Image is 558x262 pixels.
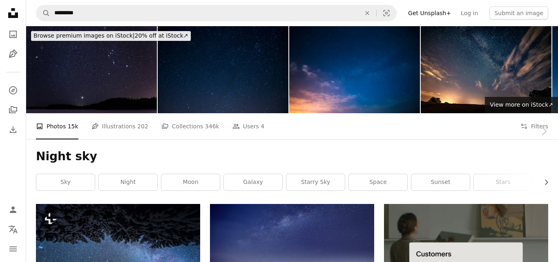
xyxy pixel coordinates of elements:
div: 20% off at iStock ↗ [31,31,191,41]
button: Clear [358,5,376,21]
a: Collections 346k [161,113,219,139]
a: night [99,174,157,190]
button: scroll list to the right [539,174,548,190]
span: Browse premium images on iStock | [33,32,134,39]
a: Log in [456,7,483,20]
a: Users 4 [232,113,265,139]
img: Farlacombe Farm, Midnight, July 2019 [421,26,551,113]
a: Illustrations 202 [92,113,148,139]
img: Winter constellations [26,26,157,113]
a: View more on iStock↗ [485,97,558,113]
button: Search Unsplash [36,5,50,21]
span: 202 [137,122,148,131]
button: Submit an image [489,7,548,20]
img: Milky way in the galaxy [289,26,420,113]
a: moon [161,174,220,190]
a: starry sky [286,174,345,190]
span: 4 [261,122,264,131]
span: 346k [205,122,219,131]
h1: Night sky [36,149,548,164]
button: Menu [5,241,21,257]
a: Explore [5,82,21,99]
a: space [349,174,407,190]
a: Illustrations [5,46,21,62]
a: landscape photography of mountain [210,246,374,254]
a: Browse premium images on iStock|20% off at iStock↗ [26,26,196,46]
img: star sky at night , space background [158,26,288,113]
form: Find visuals sitewide [36,5,397,21]
span: View more on iStock ↗ [490,101,553,108]
a: sunset [411,174,470,190]
button: Visual search [377,5,396,21]
a: Photos [5,26,21,43]
a: stars [474,174,532,190]
button: Filters [520,113,548,139]
a: Next [529,92,558,170]
a: sky [36,174,95,190]
a: Log in / Sign up [5,202,21,218]
button: Language [5,221,21,237]
a: galaxy [224,174,282,190]
a: Get Unsplash+ [403,7,456,20]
